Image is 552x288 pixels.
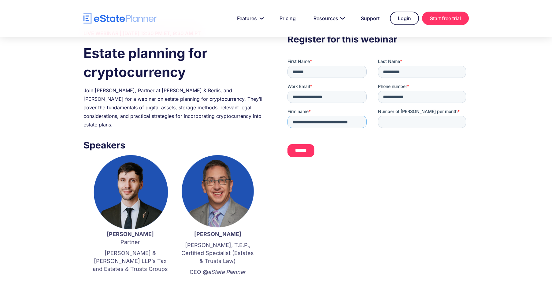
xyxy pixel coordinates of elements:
a: Support [354,12,387,24]
h3: Register for this webinar [287,32,469,46]
iframe: Form 0 [287,58,469,162]
p: ‍ [180,279,255,287]
p: [PERSON_NAME] & [PERSON_NAME] LLP’s Tax and Estates & Trusts Groups [93,249,168,273]
h3: Speakers [83,138,265,152]
h1: Estate planning for cryptocurrency [83,44,265,82]
a: Start free trial [422,12,469,25]
strong: [PERSON_NAME] [107,231,154,237]
p: Partner [93,230,168,246]
a: Pricing [272,12,303,24]
div: Join [PERSON_NAME], Partner at [PERSON_NAME] & Berlis, and [PERSON_NAME] for a webinar on estate ... [83,86,265,129]
strong: [PERSON_NAME] [194,231,241,237]
a: Login [390,12,419,25]
a: Features [230,12,269,24]
em: eState Planner [208,269,246,275]
p: CEO @ [180,268,255,276]
p: [PERSON_NAME], T.E.P., Certified Specialist (Estates & Trusts Law) [180,241,255,265]
a: Resources [306,12,350,24]
a: home [83,13,157,24]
